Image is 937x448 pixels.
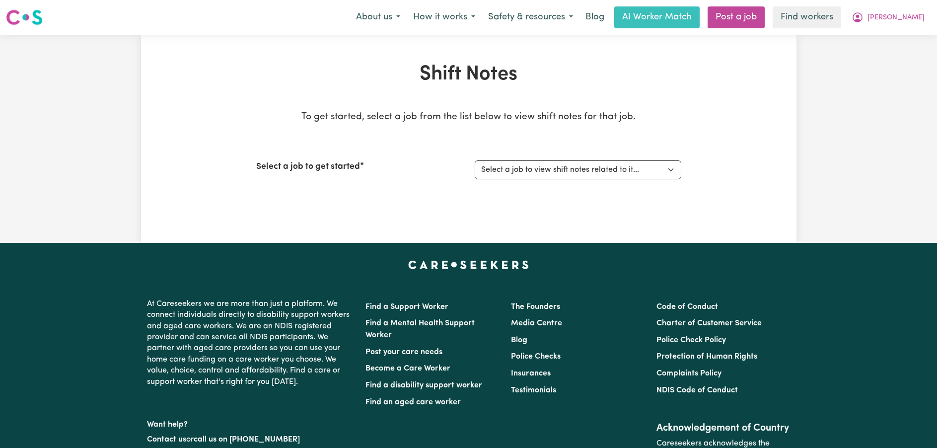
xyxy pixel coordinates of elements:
a: Post your care needs [365,348,442,356]
a: Blog [511,336,527,344]
a: Find workers [773,6,841,28]
a: Protection of Human Rights [656,353,757,361]
h2: Acknowledgement of Country [656,422,790,434]
span: [PERSON_NAME] [867,12,925,23]
a: Find an aged care worker [365,398,461,406]
button: Safety & resources [482,7,579,28]
a: AI Worker Match [614,6,700,28]
button: My Account [845,7,931,28]
a: Testimonials [511,386,556,394]
a: Police Checks [511,353,561,361]
img: Careseekers logo [6,8,43,26]
p: At Careseekers we are more than just a platform. We connect individuals directly to disability su... [147,295,354,391]
a: call us on [PHONE_NUMBER] [194,436,300,444]
a: Code of Conduct [656,303,718,311]
a: Find a Support Worker [365,303,448,311]
a: Careseekers home page [408,261,529,269]
button: About us [350,7,407,28]
a: Media Centre [511,319,562,327]
p: To get started, select a job from the list below to view shift notes for that job. [256,110,681,125]
a: Find a Mental Health Support Worker [365,319,475,339]
a: Insurances [511,370,551,377]
a: Post a job [708,6,765,28]
a: Police Check Policy [656,336,726,344]
a: Charter of Customer Service [656,319,762,327]
a: The Founders [511,303,560,311]
a: Become a Care Worker [365,365,450,373]
label: Select a job to get started [256,160,360,173]
a: Contact us [147,436,186,444]
button: How it works [407,7,482,28]
a: Complaints Policy [656,370,721,377]
a: Careseekers logo [6,6,43,29]
a: Blog [579,6,610,28]
h1: Shift Notes [256,63,681,86]
a: NDIS Code of Conduct [656,386,738,394]
p: Want help? [147,415,354,430]
a: Find a disability support worker [365,381,482,389]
